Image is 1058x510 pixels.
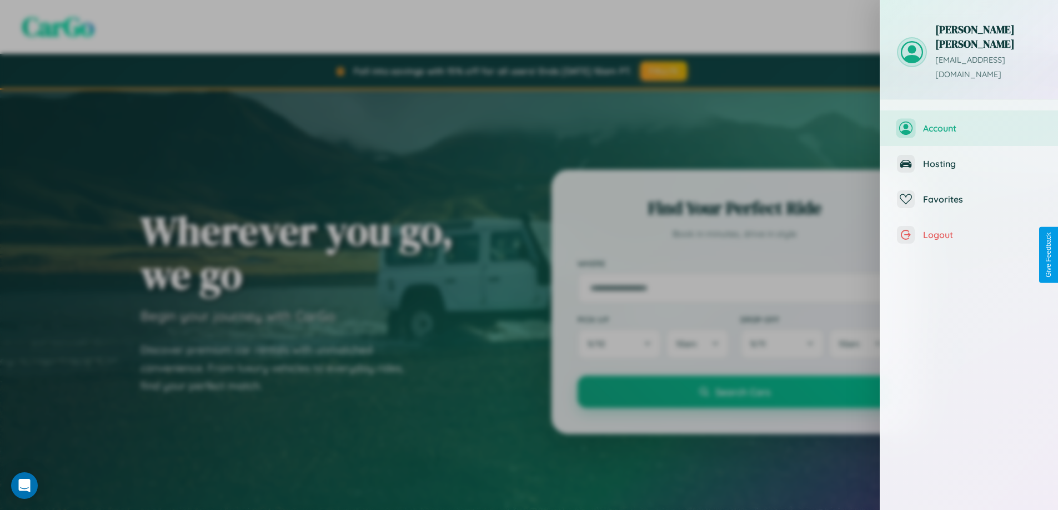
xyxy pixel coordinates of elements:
span: Account [923,123,1041,134]
span: Logout [923,229,1041,240]
div: Give Feedback [1045,233,1052,277]
p: [EMAIL_ADDRESS][DOMAIN_NAME] [935,53,1041,82]
span: Favorites [923,194,1041,205]
button: Account [880,110,1058,146]
button: Logout [880,217,1058,253]
div: Open Intercom Messenger [11,472,38,499]
button: Favorites [880,181,1058,217]
h3: [PERSON_NAME] [PERSON_NAME] [935,22,1041,51]
button: Hosting [880,146,1058,181]
span: Hosting [923,158,1041,169]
